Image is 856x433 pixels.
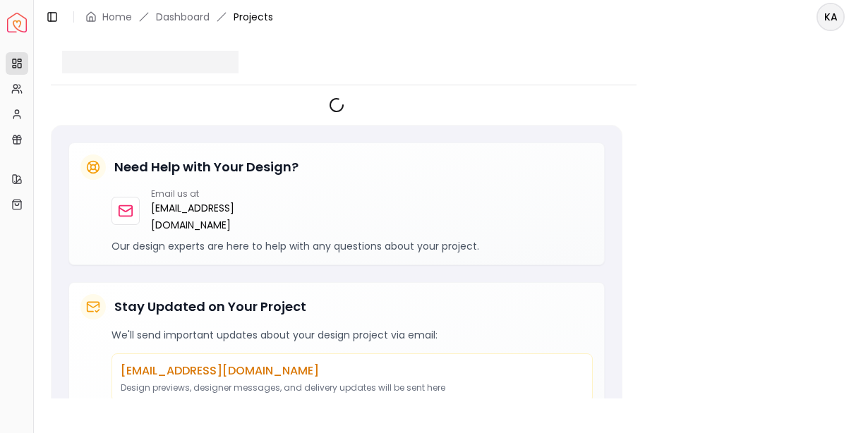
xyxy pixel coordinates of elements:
p: Our design experts are here to help with any questions about your project. [111,239,593,253]
h5: Need Help with Your Design? [114,157,299,177]
a: Dashboard [156,10,210,24]
a: Spacejoy [7,13,27,32]
p: Email us at [151,188,234,200]
button: KA [816,3,845,31]
p: Design previews, designer messages, and delivery updates will be sent here [121,382,584,394]
h5: Stay Updated on Your Project [114,297,306,317]
span: Projects [234,10,273,24]
span: KA [818,4,843,30]
a: [EMAIL_ADDRESS][DOMAIN_NAME] [151,200,234,233]
a: Home [102,10,132,24]
p: [EMAIL_ADDRESS][DOMAIN_NAME] [121,362,584,379]
nav: breadcrumb [85,10,273,24]
p: We'll send important updates about your design project via email: [111,328,593,342]
img: Spacejoy Logo [7,13,27,32]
